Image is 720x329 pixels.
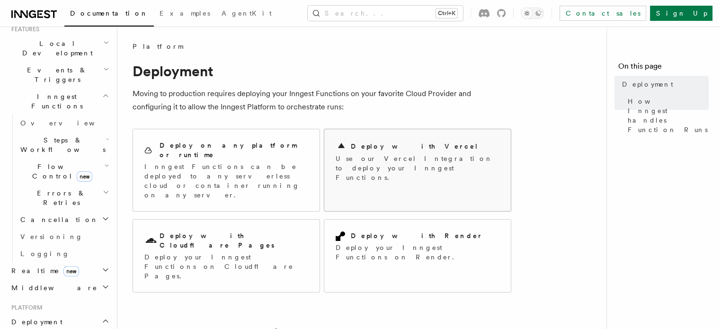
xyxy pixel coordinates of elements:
h1: Deployment [133,62,511,80]
a: Sign Up [650,6,712,21]
p: Deploy your Inngest Functions on Cloudflare Pages. [144,252,308,281]
button: Search...Ctrl+K [308,6,463,21]
p: Deploy your Inngest Functions on Render. [336,243,499,262]
a: Examples [154,3,216,26]
span: Overview [20,119,118,127]
button: Errors & Retries [17,185,111,211]
span: Logging [20,250,70,258]
span: Deployment [622,80,673,89]
button: Cancellation [17,211,111,228]
a: How Inngest handles Function Runs [624,93,709,138]
span: Cancellation [17,215,98,224]
h2: Deploy with Vercel [351,142,479,151]
span: Flow Control [17,162,104,181]
p: Inngest Functions can be deployed to any serverless cloud or container running on any server. [144,162,308,200]
span: Local Development [8,39,103,58]
span: Versioning [20,233,83,240]
button: Realtimenew [8,262,111,279]
button: Middleware [8,279,111,296]
button: Toggle dark mode [521,8,544,19]
span: Platform [133,42,183,51]
a: Deploy with Cloudflare PagesDeploy your Inngest Functions on Cloudflare Pages. [133,219,320,293]
span: How Inngest handles Function Runs [628,97,709,134]
span: Errors & Retries [17,188,103,207]
span: Realtime [8,266,79,276]
h2: Deploy with Render [351,231,483,240]
a: Deploy with VercelUse our Vercel Integration to deploy your Inngest Functions. [324,129,511,212]
kbd: Ctrl+K [436,9,457,18]
span: Steps & Workflows [17,135,106,154]
a: AgentKit [216,3,277,26]
button: Local Development [8,35,111,62]
span: Features [8,26,39,33]
div: Inngest Functions [8,115,111,262]
span: new [63,266,79,276]
span: Inngest Functions [8,92,102,111]
h2: Deploy on any platform or runtime [160,141,308,160]
a: Contact sales [560,6,646,21]
svg: Cloudflare [144,234,158,248]
span: AgentKit [222,9,272,17]
a: Versioning [17,228,111,245]
h4: On this page [618,61,709,76]
p: Moving to production requires deploying your Inngest Functions on your favorite Cloud Provider an... [133,87,511,114]
h2: Deploy with Cloudflare Pages [160,231,308,250]
a: Logging [17,245,111,262]
button: Flow Controlnew [17,158,111,185]
span: Examples [160,9,210,17]
span: Deployment [8,317,62,327]
a: Deploy with RenderDeploy your Inngest Functions on Render. [324,219,511,293]
span: Platform [8,304,43,311]
button: Steps & Workflows [17,132,111,158]
a: Overview [17,115,111,132]
span: Events & Triggers [8,65,103,84]
span: new [77,171,92,182]
button: Inngest Functions [8,88,111,115]
a: Deployment [618,76,709,93]
span: Middleware [8,283,98,293]
span: Documentation [70,9,148,17]
a: Documentation [64,3,154,27]
p: Use our Vercel Integration to deploy your Inngest Functions. [336,154,499,182]
a: Deploy on any platform or runtimeInngest Functions can be deployed to any serverless cloud or con... [133,129,320,212]
button: Events & Triggers [8,62,111,88]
